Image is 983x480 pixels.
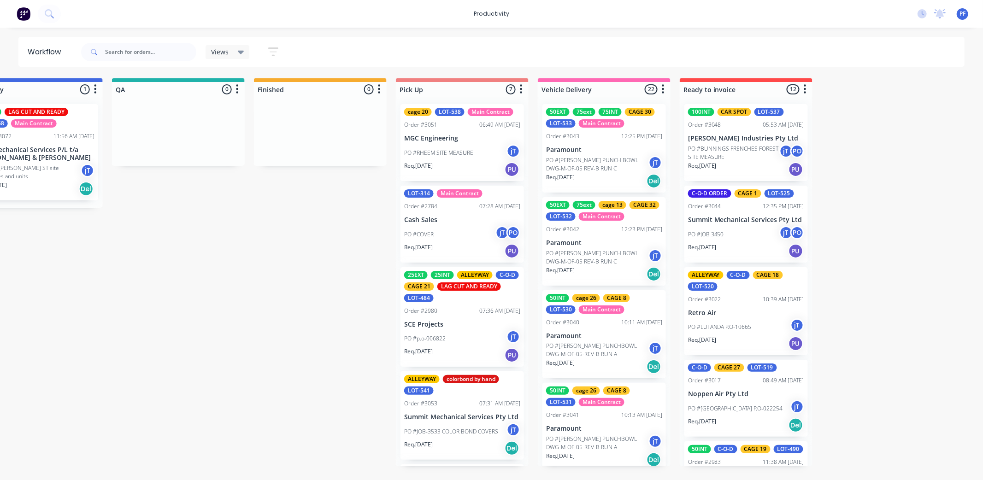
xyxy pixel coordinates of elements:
div: CAGE 19 [741,445,771,453]
div: PU [505,244,519,258]
div: jT [648,156,662,170]
p: PO #[PERSON_NAME] PUNCH BOWL DWG-M-OF-05 REV-B RUN C [546,249,648,266]
p: PO #p.o-006822 [404,334,446,343]
div: Del [505,441,519,456]
div: LOT-314Main ContractOrder #278407:28 AM [DATE]Cash SalesPO #COVERjTPOReq.[DATE]PU [400,186,524,263]
div: cage 20LOT-538Main ContractOrder #305106:49 AM [DATE]MGC EngineeringPO #RHEEM SITE MEASUREjTReq.[... [400,104,524,181]
div: colorbond by hand [443,375,499,383]
div: 50INT [688,445,711,453]
div: Del [647,359,661,374]
div: cage 20 [404,108,432,116]
div: 12:25 PM [DATE] [621,132,662,140]
div: LOT-530 [546,305,576,314]
div: 11:56 AM [DATE] [53,132,94,140]
div: ALLEYWAY [404,375,440,383]
div: 50EXT [546,201,570,209]
div: ALLEYWAY [457,271,493,279]
div: jT [790,400,804,414]
input: Search for orders... [105,43,196,61]
div: CAGE 8 [603,294,630,302]
div: 07:31 AM [DATE] [479,399,520,408]
p: MGC Engineering [404,135,520,142]
p: SCE Projects [404,321,520,328]
div: LOT-525 [765,189,794,198]
div: 11:38 AM [DATE] [763,458,804,466]
span: PF [959,10,965,18]
div: 100INT [688,108,714,116]
div: Order #3051 [404,121,437,129]
div: Order #3048 [688,121,721,129]
div: Main Contract [579,119,624,128]
div: C-O-D [727,271,750,279]
div: 50EXT75ext75INTCAGE 30LOT-533Main ContractOrder #304312:25 PM [DATE]ParamountPO #[PERSON_NAME] PU... [542,104,666,193]
div: Workflow [28,47,65,58]
p: PO #BUNNINGS FRENCHES FOREST SITE MEASURE [688,145,779,161]
img: Factory [17,7,30,21]
p: Paramount [546,146,662,154]
div: LOT-314 [404,189,434,198]
p: PO #[PERSON_NAME] PUNCHBOWL DWG-M-OF-05-REV-B RUN A [546,342,648,358]
div: PO [790,226,804,240]
div: Main Contract [468,108,513,116]
div: 10:39 AM [DATE] [763,295,804,304]
div: 75INT [599,108,622,116]
p: Summit Mechanical Services Pty Ltd [404,413,520,421]
div: 07:36 AM [DATE] [479,307,520,315]
div: 12:23 PM [DATE] [621,225,662,234]
div: PU [789,336,803,351]
p: Paramount [546,425,662,433]
div: C-O-D ORDER [688,189,731,198]
div: C-O-D [496,271,519,279]
div: 08:49 AM [DATE] [763,376,804,385]
div: jT [648,249,662,263]
div: Del [647,267,661,281]
div: productivity [469,7,514,21]
div: 05:53 AM [DATE] [763,121,804,129]
p: Req. [DATE] [688,162,717,170]
p: Retro Air [688,309,804,317]
div: LOT-541 [404,386,434,395]
div: CAGE 32 [630,201,659,209]
div: jT [506,423,520,437]
p: Req. [DATE] [688,243,717,252]
div: Main Contract [11,119,57,128]
div: 50EXT [546,108,570,116]
div: LOT-531 [546,398,576,406]
div: 07:28 AM [DATE] [479,202,520,211]
div: 50EXT75extcage 13CAGE 32LOT-532Main ContractOrder #304212:23 PM [DATE]ParamountPO #[PERSON_NAME] ... [542,197,666,286]
div: PU [505,348,519,363]
div: PU [789,244,803,258]
div: 75ext [573,201,595,209]
div: LOT-490 [774,445,803,453]
p: PO #JOB-3533 COLOR BOND COVERS [404,427,498,436]
div: CAGE 8 [603,386,630,395]
div: cage 26 [572,294,600,302]
p: Noppen Air Pty Ltd [688,390,804,398]
div: ALLEYWAYC-O-DCAGE 18LOT-520Order #302210:39 AM [DATE]Retro AirPO #LUTANDA P.O-10665jTReq.[DATE]PU [684,267,808,356]
div: Order #2983 [688,458,721,466]
p: PO #JOB 3450 [688,230,724,239]
div: LOT-537 [754,108,784,116]
p: PO #RHEEM SITE MEASURE [404,149,473,157]
p: Req. [DATE] [404,243,433,252]
div: C-O-D ORDERCAGE 1LOT-525Order #304412:35 PM [DATE]Summit Mechanical Services Pty LtdPO #JOB 3450j... [684,186,808,263]
div: jT [779,226,793,240]
div: ALLEYWAY [688,271,724,279]
p: PO #LUTANDA P.O-10665 [688,323,752,331]
div: CAGE 1 [735,189,761,198]
div: 10:11 AM [DATE] [621,318,662,327]
div: jT [648,434,662,448]
div: jT [81,164,94,177]
div: Order #3040 [546,318,579,327]
p: Req. [DATE] [688,417,717,426]
p: Paramount [546,239,662,247]
div: Order #3017 [688,376,721,385]
div: CAGE 27 [714,363,744,372]
div: CAGE 21 [404,282,434,291]
div: LAG CUT AND READY [437,282,501,291]
p: [PERSON_NAME] Industries Pty Ltd [688,135,804,142]
p: Req. [DATE] [404,162,433,170]
div: LOT-533 [546,119,576,128]
div: Main Contract [437,189,483,198]
div: Order #3041 [546,411,579,419]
